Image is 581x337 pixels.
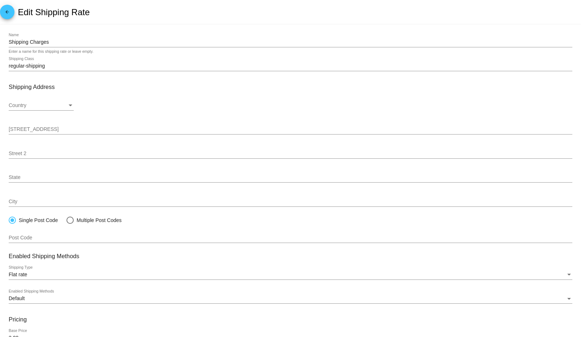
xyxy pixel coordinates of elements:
[18,7,90,17] h2: Edit Shipping Rate
[9,127,572,132] input: Street 1
[9,151,572,157] input: Street 2
[9,295,25,301] span: Default
[9,272,27,277] span: Flat rate
[9,63,572,69] input: Shipping Class
[9,50,93,54] div: Enter a name for this shipping rate or leave empty.
[3,9,12,18] mat-icon: arrow_back
[9,39,572,45] input: Name
[9,296,572,302] mat-select: Enabled Shipping Methods
[16,217,58,223] div: Single Post Code
[9,102,26,108] span: Country
[9,235,572,241] input: Post Code
[9,175,572,180] input: State
[74,217,122,223] div: Multiple Post Codes
[9,199,572,205] input: City
[9,272,572,278] mat-select: Shipping Type
[9,84,572,90] h3: Shipping Address
[9,103,74,108] mat-select: Country
[9,316,572,323] h3: Pricing
[9,253,572,260] h3: Enabled Shipping Methods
